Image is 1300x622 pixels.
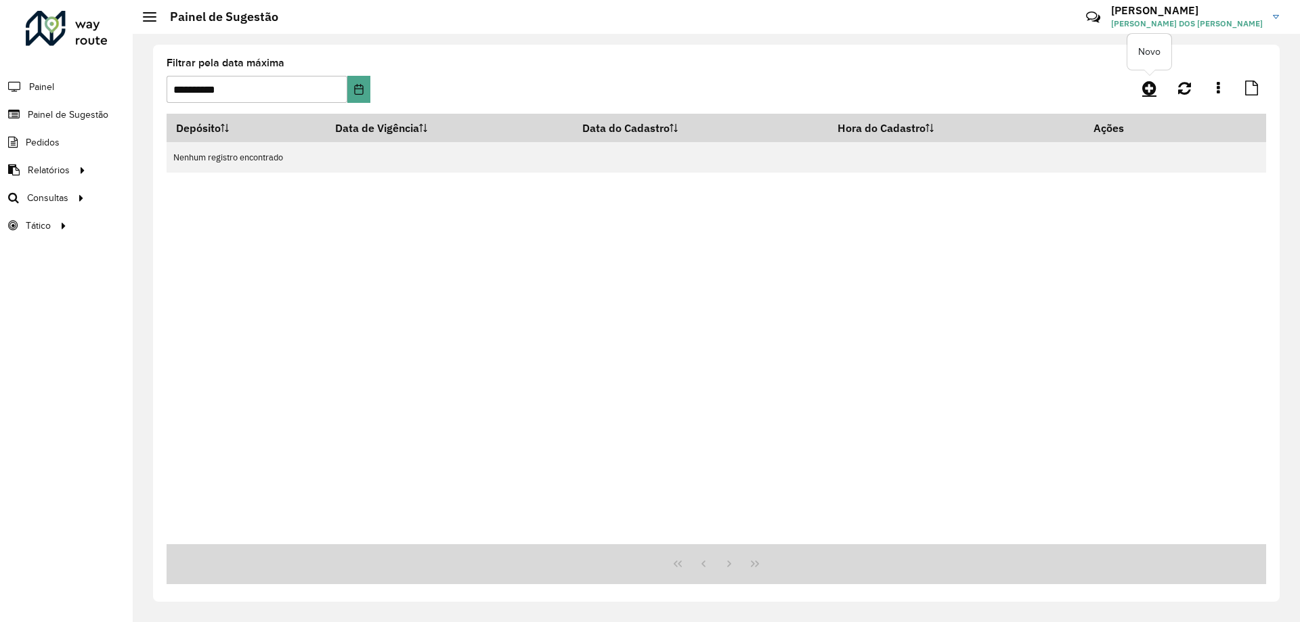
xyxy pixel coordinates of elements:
[167,114,326,142] th: Depósito
[28,108,108,122] span: Painel de Sugestão
[828,114,1085,142] th: Hora do Cadastro
[28,163,70,177] span: Relatórios
[167,142,1266,173] td: Nenhum registro encontrado
[1084,114,1165,142] th: Ações
[573,114,828,142] th: Data do Cadastro
[1079,3,1108,32] a: Contato Rápido
[27,191,68,205] span: Consultas
[326,114,573,142] th: Data de Vigência
[1127,34,1171,70] div: Novo
[347,76,370,103] button: Choose Date
[26,219,51,233] span: Tático
[1111,18,1263,30] span: [PERSON_NAME] DOS [PERSON_NAME]
[29,80,54,94] span: Painel
[156,9,278,24] h2: Painel de Sugestão
[167,55,284,71] label: Filtrar pela data máxima
[26,135,60,150] span: Pedidos
[1111,4,1263,17] h3: [PERSON_NAME]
